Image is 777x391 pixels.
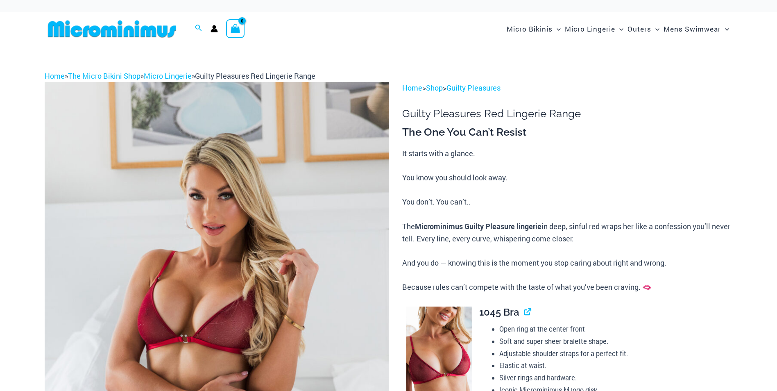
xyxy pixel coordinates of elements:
a: Micro LingerieMenu ToggleMenu Toggle [563,16,625,41]
span: Menu Toggle [651,18,659,39]
a: View Shopping Cart, empty [226,19,245,38]
p: It starts with a glance. You know you should look away. You don’t. You can’t.. The in deep, sinfu... [402,148,732,293]
span: Mens Swimwear [664,18,721,39]
li: Adjustable shoulder straps for a perfect fit. [499,348,733,360]
a: Micro BikinisMenu ToggleMenu Toggle [505,16,563,41]
a: OutersMenu ToggleMenu Toggle [625,16,661,41]
span: » » » [45,71,315,81]
h3: The One You Can’t Resist [402,125,732,139]
img: MM SHOP LOGO FLAT [45,20,179,38]
li: Open ring at the center front [499,323,733,335]
li: Silver rings and hardware. [499,372,733,384]
span: Outers [627,18,651,39]
a: The Micro Bikini Shop [68,71,140,81]
li: Soft and super sheer bralette shape. [499,335,733,348]
a: Mens SwimwearMenu ToggleMenu Toggle [661,16,731,41]
p: > > [402,82,732,94]
span: Guilty Pleasures Red Lingerie Range [195,71,315,81]
a: Shop [426,83,443,93]
span: 1045 Bra [479,306,519,318]
a: Home [402,83,422,93]
span: Menu Toggle [615,18,623,39]
a: Account icon link [211,25,218,32]
a: Search icon link [195,23,202,34]
a: Guilty Pleasures [446,83,501,93]
h1: Guilty Pleasures Red Lingerie Range [402,107,732,120]
span: Micro Bikinis [507,18,553,39]
span: Micro Lingerie [565,18,615,39]
span: Menu Toggle [553,18,561,39]
li: Elastic at waist. [499,359,733,372]
span: Menu Toggle [721,18,729,39]
a: Home [45,71,65,81]
nav: Site Navigation [503,15,733,43]
a: Micro Lingerie [144,71,192,81]
b: Microminimus Guilty Pleasure lingerie [415,221,541,231]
